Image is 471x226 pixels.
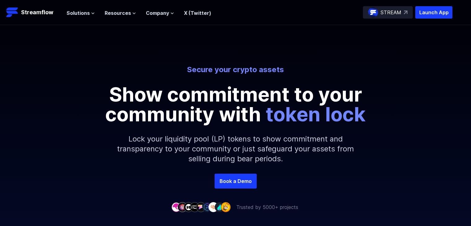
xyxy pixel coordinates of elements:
[381,9,401,16] p: STREAM
[184,10,211,16] a: X (Twitter)
[146,9,169,17] span: Company
[6,6,19,19] img: Streamflow Logo
[415,6,452,19] button: Launch App
[202,202,212,212] img: company-6
[146,9,174,17] button: Company
[363,6,413,19] a: STREAM
[190,202,200,212] img: company-4
[236,203,298,211] p: Trusted by 5000+ projects
[404,11,408,14] img: top-right-arrow.svg
[196,202,206,212] img: company-5
[67,9,95,17] button: Solutions
[215,202,225,212] img: company-8
[96,85,375,124] p: Show commitment to your community with
[208,202,218,212] img: company-7
[105,9,136,17] button: Resources
[215,174,257,189] a: Book a Demo
[266,102,366,126] span: token lock
[177,202,187,212] img: company-2
[171,202,181,212] img: company-1
[221,202,231,212] img: company-9
[21,8,53,17] p: Streamflow
[102,124,369,174] p: Lock your liquidity pool (LP) tokens to show commitment and transparency to your community or jus...
[184,202,194,212] img: company-3
[6,6,60,19] a: Streamflow
[368,7,378,17] img: streamflow-logo-circle.png
[105,9,131,17] span: Resources
[67,9,90,17] span: Solutions
[64,65,407,75] p: Secure your crypto assets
